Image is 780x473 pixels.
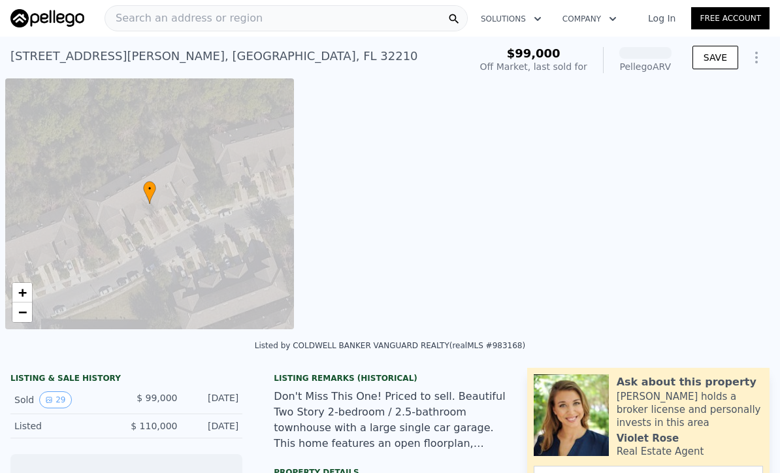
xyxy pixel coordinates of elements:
[632,12,691,25] a: Log In
[743,44,770,71] button: Show Options
[507,46,561,60] span: $99,000
[12,283,32,302] a: Zoom in
[617,445,704,458] div: Real Estate Agent
[18,304,27,320] span: −
[137,393,177,403] span: $ 99,000
[10,47,418,65] div: [STREET_ADDRESS][PERSON_NAME] , [GEOGRAPHIC_DATA] , FL 32210
[617,390,763,429] div: [PERSON_NAME] holds a broker license and personally invests in this area
[187,419,238,432] div: [DATE]
[18,284,27,301] span: +
[274,389,506,451] div: Don't Miss This One! Priced to sell. Beautiful Two Story 2-bedroom / 2.5-bathroom townhouse with ...
[274,373,506,383] div: Listing Remarks (Historical)
[143,183,156,195] span: •
[187,391,238,408] div: [DATE]
[14,391,116,408] div: Sold
[12,302,32,322] a: Zoom out
[143,181,156,204] div: •
[619,60,672,73] div: Pellego ARV
[10,9,84,27] img: Pellego
[10,373,242,386] div: LISTING & SALE HISTORY
[552,7,627,31] button: Company
[131,421,177,431] span: $ 110,000
[480,60,587,73] div: Off Market, last sold for
[39,391,71,408] button: View historical data
[105,10,263,26] span: Search an address or region
[617,432,679,445] div: Violet Rose
[470,7,552,31] button: Solutions
[691,7,770,29] a: Free Account
[255,341,525,350] div: Listed by COLDWELL BANKER VANGUARD REALTY (realMLS #983168)
[14,419,116,432] div: Listed
[617,374,756,390] div: Ask about this property
[692,46,738,69] button: SAVE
